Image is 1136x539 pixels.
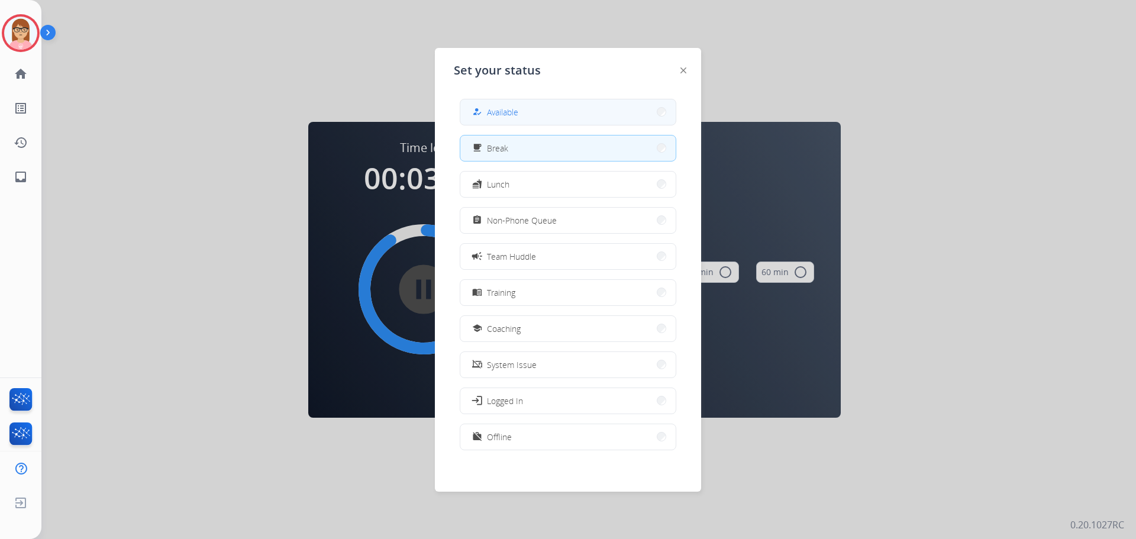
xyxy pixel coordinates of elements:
mat-icon: campaign [471,250,483,262]
span: System Issue [487,359,537,371]
mat-icon: login [471,395,483,406]
button: Coaching [460,316,676,341]
span: Available [487,106,518,118]
span: Non-Phone Queue [487,214,557,227]
mat-icon: fastfood [472,179,482,189]
mat-icon: school [472,324,482,334]
mat-icon: free_breakfast [472,143,482,153]
mat-icon: home [14,67,28,81]
p: 0.20.1027RC [1070,518,1124,532]
img: avatar [4,17,37,50]
button: System Issue [460,352,676,377]
button: Training [460,280,676,305]
span: Logged In [487,395,523,407]
mat-icon: menu_book [472,288,482,298]
button: Non-Phone Queue [460,208,676,233]
span: Team Huddle [487,250,536,263]
button: Team Huddle [460,244,676,269]
button: Lunch [460,172,676,197]
img: close-button [680,67,686,73]
span: Set your status [454,62,541,79]
mat-icon: inbox [14,170,28,184]
span: Break [487,142,508,154]
mat-icon: assignment [472,215,482,225]
mat-icon: how_to_reg [472,107,482,117]
mat-icon: history [14,135,28,150]
button: Available [460,99,676,125]
span: Offline [487,431,512,443]
span: Lunch [487,178,509,191]
mat-icon: list_alt [14,101,28,115]
button: Logged In [460,388,676,414]
button: Break [460,135,676,161]
button: Offline [460,424,676,450]
span: Coaching [487,322,521,335]
mat-icon: work_off [472,432,482,442]
mat-icon: phonelink_off [472,360,482,370]
span: Training [487,286,515,299]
